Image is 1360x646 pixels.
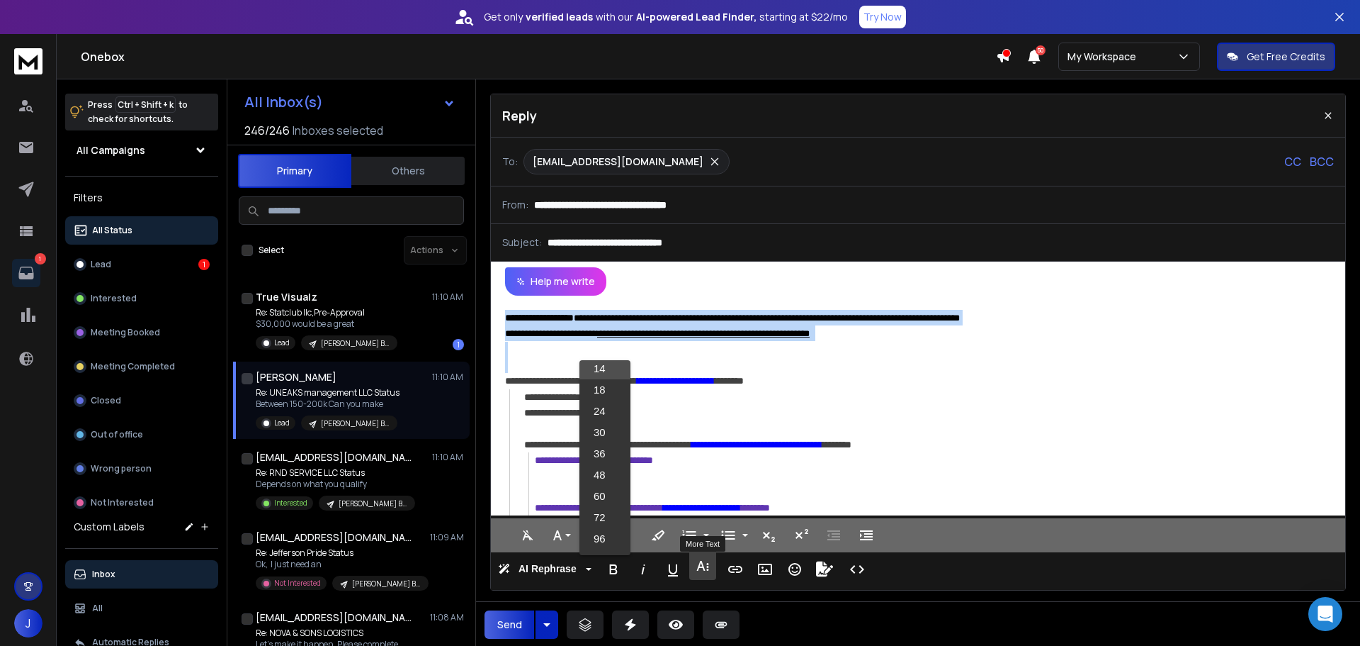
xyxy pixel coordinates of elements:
h1: All Campaigns [76,143,145,157]
h3: Custom Labels [74,520,144,534]
button: Out of office [65,421,218,449]
span: AI Rephrase [516,563,579,575]
button: All Status [65,216,218,245]
h1: Onebox [81,48,996,65]
p: BCC [1310,153,1334,170]
p: Wrong person [91,463,152,474]
p: Re: RND SERVICE LLC Status [256,467,415,479]
p: Depends on what you qualify [256,479,415,490]
p: Get only with our starting at $22/mo [484,10,848,24]
button: Meeting Completed [65,352,218,381]
h3: Inboxes selected [293,122,383,139]
h3: Filters [65,188,218,208]
p: My Workspace [1067,50,1142,64]
button: Superscript [788,521,815,550]
p: Inbox [92,569,115,580]
button: All [65,594,218,623]
button: Code View [844,555,871,584]
button: Meeting Booked [65,318,218,347]
p: Press to check for shortcuts. [88,98,188,126]
button: Signature [811,555,838,584]
button: Increase Indent (Ctrl+]) [853,521,880,550]
a: 96 [579,528,630,550]
p: [PERSON_NAME] Blast #433 [321,338,389,349]
p: Try Now [863,10,902,24]
p: All [92,603,103,614]
a: 14 [579,358,630,379]
button: J [14,609,42,637]
p: 11:10 AM [432,291,464,303]
p: $30,000 would be a great [256,318,397,330]
button: Unordered List [739,521,751,550]
h1: True Visualz [256,290,317,304]
a: 36 [579,443,630,464]
p: [PERSON_NAME] Blast #433 [339,499,407,509]
p: Closed [91,395,121,406]
h1: [EMAIL_ADDRESS][DOMAIN_NAME] [256,611,412,625]
label: Select [259,245,284,256]
a: 18 [579,379,630,401]
p: Meeting Booked [91,327,160,338]
p: Between 150-200k Can you make [256,399,399,410]
button: Not Interested [65,489,218,517]
h1: [EMAIL_ADDRESS][DOMAIN_NAME] [256,530,412,545]
p: Not Interested [274,578,321,589]
p: Re: Statclub llc,Pre-Approval [256,307,397,318]
p: Re: Jefferson Pride Status [256,547,426,559]
p: Meeting Completed [91,361,175,372]
button: AI Rephrase [495,555,594,584]
div: More Text [680,536,725,552]
p: Interested [274,498,307,508]
button: Send [484,611,534,639]
a: 1 [12,259,40,287]
button: Get Free Credits [1217,43,1335,71]
p: Get Free Credits [1247,50,1325,64]
strong: AI-powered Lead Finder, [636,10,756,24]
p: 11:10 AM [432,452,464,463]
p: From: [502,198,528,212]
div: 1 [198,259,210,270]
p: Interested [91,293,137,304]
p: Not Interested [91,497,154,508]
button: Lead1 [65,250,218,279]
span: 50 [1036,45,1045,55]
p: To: [502,155,518,169]
p: 11:09 AM [430,532,464,543]
button: Decrease Indent (Ctrl+[) [820,521,847,550]
p: Out of office [91,429,143,440]
button: Interested [65,284,218,313]
a: 30 [579,422,630,443]
div: 1 [453,339,464,350]
button: Unordered List [715,521,742,550]
button: Others [351,155,465,186]
button: Wrong person [65,455,218,483]
button: Help me write [505,267,606,296]
p: Reply [502,106,537,126]
strong: verified leads [526,10,593,24]
button: Closed [65,386,218,415]
p: Lead [274,338,290,348]
button: Primary [238,154,351,188]
span: Ctrl + Shift + k [115,96,176,113]
p: Re: UNEAKS management LLC Status [256,387,399,399]
img: logo [14,48,42,74]
a: 24 [579,401,630,422]
button: All Campaigns [65,136,218,165]
button: Inbox [65,560,218,589]
button: All Inbox(s) [233,88,467,116]
p: [PERSON_NAME] Blast #433 [321,418,389,429]
p: Ok, I just need an [256,559,426,570]
a: 72 [579,507,630,528]
span: 246 / 246 [244,122,290,139]
p: Lead [91,259,111,270]
p: [EMAIL_ADDRESS][DOMAIN_NAME] [533,155,703,169]
p: Subject: [502,235,542,250]
p: Re: NOVA & SONS LOGISTICS [256,628,415,639]
a: 48 [579,464,630,486]
p: [PERSON_NAME] Blast #433 [352,579,420,589]
button: Subscript [755,521,782,550]
p: CC [1284,153,1301,170]
p: 11:08 AM [430,612,464,623]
